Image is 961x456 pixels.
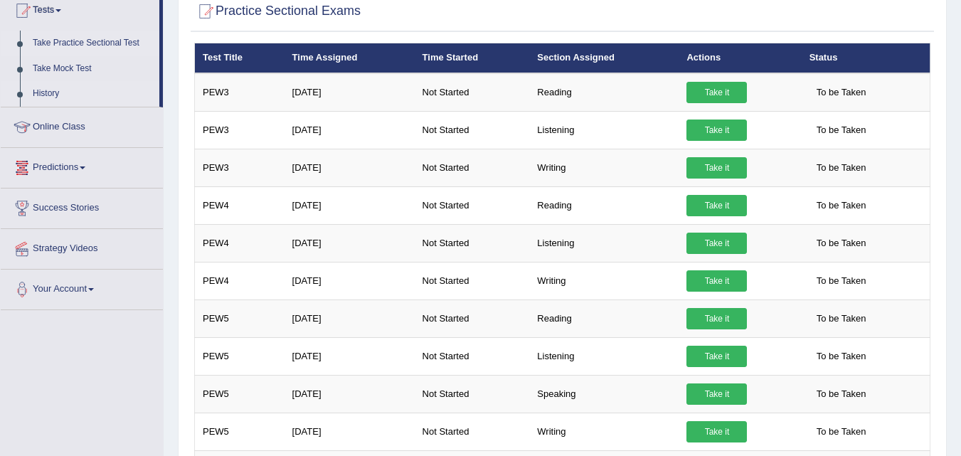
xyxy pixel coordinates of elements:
[686,346,747,367] a: Take it
[285,43,415,73] th: Time Assigned
[529,149,679,186] td: Writing
[529,262,679,299] td: Writing
[1,270,163,305] a: Your Account
[809,233,874,254] span: To be Taken
[415,111,530,149] td: Not Started
[415,337,530,375] td: Not Started
[285,73,415,112] td: [DATE]
[686,383,747,405] a: Take it
[686,120,747,141] a: Take it
[809,421,874,442] span: To be Taken
[1,229,163,265] a: Strategy Videos
[285,224,415,262] td: [DATE]
[415,73,530,112] td: Not Started
[285,299,415,337] td: [DATE]
[415,224,530,262] td: Not Started
[415,262,530,299] td: Not Started
[415,149,530,186] td: Not Started
[285,375,415,413] td: [DATE]
[686,233,747,254] a: Take it
[529,43,679,73] th: Section Assigned
[809,383,874,405] span: To be Taken
[415,375,530,413] td: Not Started
[415,413,530,450] td: Not Started
[26,56,159,82] a: Take Mock Test
[686,195,747,216] a: Take it
[686,82,747,103] a: Take it
[686,270,747,292] a: Take it
[529,186,679,224] td: Reading
[285,262,415,299] td: [DATE]
[1,189,163,224] a: Success Stories
[529,375,679,413] td: Speaking
[809,82,874,103] span: To be Taken
[26,81,159,107] a: History
[809,157,874,179] span: To be Taken
[809,346,874,367] span: To be Taken
[802,43,930,73] th: Status
[285,337,415,375] td: [DATE]
[686,308,747,329] a: Take it
[529,224,679,262] td: Listening
[1,107,163,143] a: Online Class
[686,421,747,442] a: Take it
[529,413,679,450] td: Writing
[26,31,159,56] a: Take Practice Sectional Test
[529,299,679,337] td: Reading
[195,73,285,112] td: PEW3
[285,149,415,186] td: [DATE]
[809,270,874,292] span: To be Taken
[679,43,801,73] th: Actions
[194,1,361,22] h2: Practice Sectional Exams
[809,308,874,329] span: To be Taken
[195,337,285,375] td: PEW5
[285,111,415,149] td: [DATE]
[195,262,285,299] td: PEW4
[285,413,415,450] td: [DATE]
[195,224,285,262] td: PEW4
[686,157,747,179] a: Take it
[529,73,679,112] td: Reading
[195,43,285,73] th: Test Title
[529,111,679,149] td: Listening
[195,299,285,337] td: PEW5
[195,413,285,450] td: PEW5
[809,120,874,141] span: To be Taken
[415,299,530,337] td: Not Started
[285,186,415,224] td: [DATE]
[195,375,285,413] td: PEW5
[1,148,163,184] a: Predictions
[195,111,285,149] td: PEW3
[809,195,874,216] span: To be Taken
[529,337,679,375] td: Listening
[415,43,530,73] th: Time Started
[195,149,285,186] td: PEW3
[195,186,285,224] td: PEW4
[415,186,530,224] td: Not Started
